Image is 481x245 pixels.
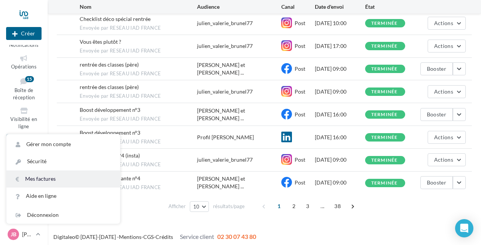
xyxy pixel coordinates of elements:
div: terminée [371,21,398,26]
a: Opérations [6,52,42,71]
span: Envoyée par RESEAU IAD FRANCE [80,116,197,123]
span: Boîte de réception [13,87,35,100]
span: Notifications [9,42,38,48]
div: Audience [197,3,281,11]
span: Post [295,43,305,49]
div: État [365,3,415,11]
a: Boîte de réception15 [6,75,42,102]
div: [DATE] 09:00 [315,88,365,95]
div: terminée [371,67,398,72]
a: Aide en ligne [6,188,120,205]
button: Booster [420,176,453,189]
div: Nom [80,3,197,11]
a: CGS [143,234,154,240]
span: [PERSON_NAME] et [PERSON_NAME] ... [197,61,281,76]
div: julien_valerie_brunel77 [197,42,253,50]
span: rentrée des classes (père) [80,84,139,90]
span: 2 [288,200,300,212]
div: [DATE] 09:00 [315,156,365,164]
span: Envoyée par RESEAU IAD FRANCE [80,70,197,77]
span: JB [11,231,16,238]
span: 3 [301,200,314,212]
div: julien_valerie_brunel77 [197,19,253,27]
button: Créer [6,27,42,40]
button: Booster [420,108,453,121]
button: Actions [428,131,466,144]
a: Crédits [156,234,173,240]
span: Vous êtes plutôt ? [80,38,121,45]
a: Gérer mon compte [6,136,120,153]
span: Actions [434,43,453,49]
div: Déconnexion [6,207,120,224]
div: Open Intercom Messenger [455,219,473,237]
span: Opérations [11,64,37,70]
a: Visibilité en ligne [6,105,42,131]
button: Booster [420,62,453,75]
span: Post [295,88,305,95]
a: Mentions [119,234,141,240]
span: ... [316,200,329,212]
span: Checklist déco spécial rentrée [80,16,151,22]
div: [DATE] 10:00 [315,19,365,27]
span: Service client [180,233,214,240]
div: [DATE] 16:00 [315,111,365,118]
span: 02 30 07 43 80 [217,233,256,240]
span: Envoyée par RESEAU IAD FRANCE [80,93,197,100]
div: terminée [371,158,398,163]
div: [DATE] 09:00 [315,65,365,73]
span: Actions [434,156,453,163]
a: Mes factures [6,170,120,188]
button: Actions [428,40,466,52]
span: Envoyée par RESEAU IAD FRANCE [80,48,197,54]
div: julien_valerie_brunel77 [197,156,253,164]
div: terminée [371,112,398,117]
p: [PERSON_NAME] [22,231,33,238]
span: Post [295,20,305,26]
button: Actions [428,17,466,30]
span: Boost développement n°3 [80,129,140,136]
button: Actions [428,85,466,98]
button: 10 [190,201,209,212]
div: terminée [371,89,398,94]
span: Envoyée par RESEAU IAD FRANCE [80,138,197,145]
span: Envoyée par RESEAU IAD FRANCE [80,25,197,32]
span: résultats/page [213,203,245,210]
span: Visibilité en ligne [10,116,37,129]
span: Envoyée par RESEAU IAD FRANCE [80,161,197,168]
div: Canal [281,3,315,11]
div: [DATE] 09:00 [315,179,365,186]
span: 38 [331,200,344,212]
span: Post [295,65,305,72]
span: Post [295,179,305,186]
span: rentrée des classes (père) [80,61,139,68]
span: Actions [434,134,453,140]
span: © [DATE]-[DATE] - - - [53,234,256,240]
a: Digitaleo [53,234,75,240]
div: julien_valerie_brunel77 [197,88,253,95]
div: terminée [371,181,398,186]
span: [PERSON_NAME] et [PERSON_NAME] ... [197,175,281,190]
span: Boost développement n°3 [80,107,140,113]
span: [PERSON_NAME] et [PERSON_NAME] ... [197,107,281,122]
div: terminée [371,135,398,140]
div: 15 [25,76,34,82]
span: Post [295,156,305,163]
div: Profil [PERSON_NAME] [197,134,254,141]
a: Sécurité [6,153,120,170]
div: Nouvelle campagne [6,27,42,40]
a: JB [PERSON_NAME] [6,227,42,242]
span: Afficher [168,203,186,210]
div: [DATE] 17:00 [315,42,365,50]
button: Actions [428,153,466,166]
span: 10 [193,204,200,210]
span: Actions [434,20,453,26]
div: terminée [371,44,398,49]
div: [DATE] 16:00 [315,134,365,141]
div: Date d'envoi [315,3,365,11]
span: Actions [434,88,453,95]
span: Envoyée par RESEAU IAD FRANCE [80,184,197,191]
span: Post [295,111,305,118]
span: 1 [273,200,285,212]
